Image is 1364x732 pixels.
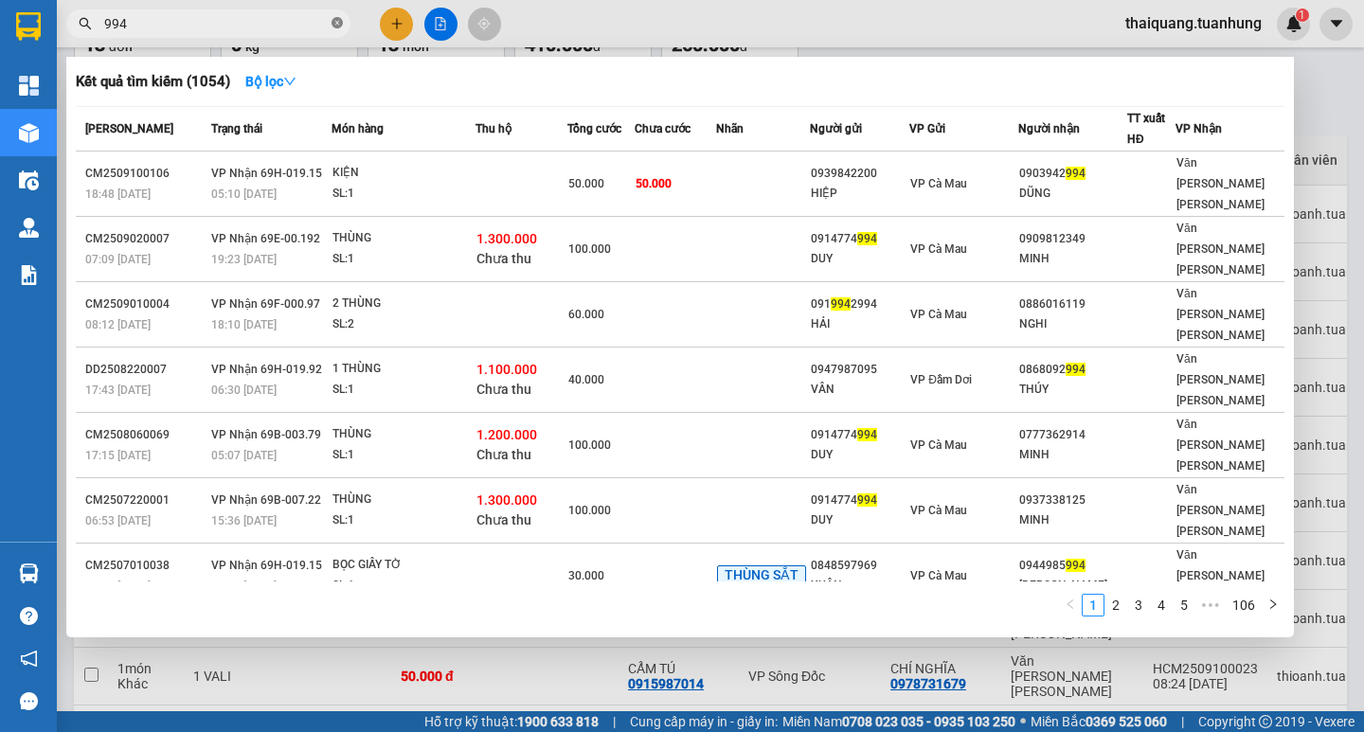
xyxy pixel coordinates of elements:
div: MINH [1019,445,1126,465]
strong: Bộ lọc [245,74,296,89]
span: Văn [PERSON_NAME] [PERSON_NAME] [1176,483,1265,538]
span: 100.000 [568,504,611,517]
img: warehouse-icon [19,170,39,190]
span: VP Nhận 69H-019.15 [211,559,322,572]
span: question-circle [20,607,38,625]
div: NGHI [1019,314,1126,334]
span: Chưa thu [476,251,531,266]
span: 100.000 [568,438,611,452]
div: 0947987095 [811,360,908,380]
img: warehouse-icon [19,563,39,583]
li: 106 [1226,594,1262,616]
div: 0914774 [811,425,908,445]
div: SL: 1 [332,510,475,531]
span: Món hàng [332,122,384,135]
div: DUY [811,445,908,465]
div: 0914774 [811,491,908,510]
div: DUY [811,249,908,269]
span: 994 [857,493,877,507]
span: Nhãn [716,122,744,135]
span: VP Gửi [909,122,945,135]
div: THÙNG [332,490,475,510]
span: VP Nhận 69H-019.92 [211,363,322,376]
span: 1.300.000 [476,492,537,508]
span: VP Cà Mau [910,308,967,321]
div: SL: 2 [332,314,475,335]
span: 1.300.000 [476,231,537,246]
div: 1 THÙNG [332,359,475,380]
span: Văn [PERSON_NAME] [PERSON_NAME] [1176,418,1265,473]
div: 0939842200 [811,164,908,184]
span: Chưa thu [476,447,531,462]
span: Văn [PERSON_NAME] [PERSON_NAME] [1176,352,1265,407]
span: Chưa thu [476,512,531,527]
div: 0903942 [1019,164,1126,184]
span: 05:10 [DATE] [211,187,277,201]
span: VP Đầm Dơi [910,373,972,386]
span: Thu hộ [476,122,511,135]
span: Văn [PERSON_NAME] [PERSON_NAME] [1176,548,1265,603]
span: 1.200.000 [476,427,537,442]
span: notification [20,650,38,668]
span: VP Cà Mau [910,504,967,517]
li: 5 [1173,594,1195,616]
span: 1.100.000 [476,362,537,377]
div: 0777362914 [1019,425,1126,445]
div: 0909812349 [1019,229,1126,249]
div: HIỆP [811,184,908,204]
span: 06:53 [DATE] [85,514,151,527]
li: Next Page [1262,594,1284,616]
span: Văn [PERSON_NAME] [PERSON_NAME] [1176,156,1265,211]
div: SL: 1 [332,380,475,401]
div: 0868092 [1019,360,1126,380]
span: Người nhận [1018,122,1080,135]
div: MINH [1019,249,1126,269]
div: 091 2994 [811,295,908,314]
span: 60.000 [568,308,604,321]
span: VP Cà Mau [910,569,967,582]
span: 12:48 [DATE] [85,580,151,593]
span: VP Nhận 69H-019.15 [211,167,322,180]
div: THÚY [1019,380,1126,400]
span: 18:48 [DATE] [85,187,151,201]
div: SL: 1 [332,184,475,205]
span: [PERSON_NAME] [85,122,173,135]
span: VP Nhận [1176,122,1222,135]
span: TT xuất HĐ [1127,112,1165,146]
img: warehouse-icon [19,123,39,143]
span: down [283,75,296,88]
span: 30.000 [568,569,604,582]
span: 994 [1066,363,1086,376]
div: 2 THÙNG [332,294,475,314]
img: logo-vxr [16,12,41,41]
li: 4 [1150,594,1173,616]
span: 50.000 [568,177,604,190]
div: KIỆN [332,163,475,184]
span: Văn [PERSON_NAME] [PERSON_NAME] [1176,287,1265,342]
span: VP Nhận 69B-007.22 [211,493,321,507]
a: 1 [1083,595,1104,616]
span: 40.000 [568,373,604,386]
li: 2 [1104,594,1127,616]
span: 15:36 [DATE] [211,514,277,527]
span: 100.000 [568,242,611,256]
div: CM2509100106 [85,164,206,184]
div: BỌC GIẤY TỜ [332,555,475,576]
div: 0848597969 [811,556,908,576]
a: 4 [1151,595,1172,616]
input: Tìm tên, số ĐT hoặc mã đơn [104,13,328,34]
img: solution-icon [19,265,39,285]
span: 994 [1066,167,1086,180]
div: SL: 1 [332,445,475,466]
span: Tổng cước [567,122,621,135]
span: 50.000 [636,177,672,190]
div: MINH [1019,510,1126,530]
span: 994 [831,297,851,311]
span: Chưa thu [476,382,531,397]
div: VÂN [811,380,908,400]
div: 0886016119 [1019,295,1126,314]
div: DD2508220007 [85,360,206,380]
span: 05:07 [DATE] [211,449,277,462]
div: HẢI [811,314,908,334]
div: 0914774 [811,229,908,249]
